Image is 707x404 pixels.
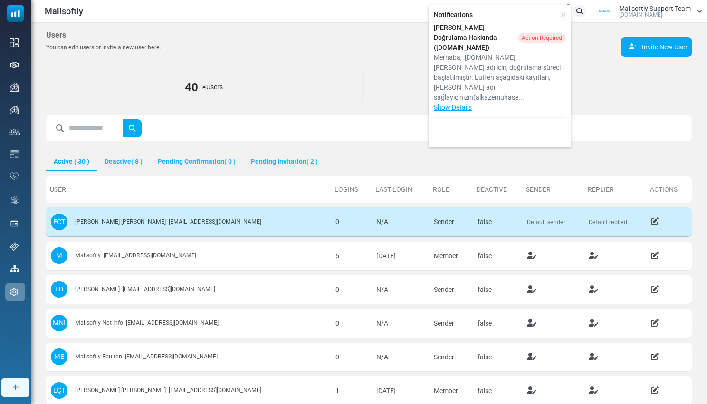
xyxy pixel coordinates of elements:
[434,53,566,103] div: Merhaba, [DOMAIN_NAME] [PERSON_NAME] adı için, doğrulama süreci başlatılmıştır. Lütfen aşağıdaki ...
[46,30,161,39] h5: Users
[10,242,19,251] img: support-icon.svg
[10,172,19,180] img: domain-health-icon.svg
[75,253,196,258] span: Mailsoftly | [EMAIL_ADDRESS][DOMAIN_NAME]
[75,354,218,359] span: Mailsoftly Ebulten | [EMAIL_ADDRESS][DOMAIN_NAME]
[589,285,598,293] a: Set As Default Replied
[593,4,702,19] a: User Logo Mailsoftly Support Team [DOMAIN_NAME]
[331,343,371,372] td: 0
[51,281,67,298] span: ED
[621,37,692,57] a: Invite New User
[473,309,522,338] td: false
[10,150,19,158] img: email-templates-icon.svg
[202,82,223,92] div: Users
[51,348,67,365] span: ME
[10,38,19,47] img: dashboard-icon.svg
[473,242,522,271] td: false
[224,158,236,165] span: ( 0 )
[434,10,566,20] div: Notifications
[650,186,678,193] a: Actions
[589,353,598,360] a: Set As Default Replied
[54,158,73,165] span: Active
[434,387,458,395] span: translation missing: en.users.user_rb.member
[334,186,358,193] a: Logins
[527,319,536,327] a: Set As Default Sender
[375,186,412,193] a: Last Login
[473,275,522,304] td: false
[473,343,522,372] td: false
[372,242,430,271] td: [DATE]
[527,252,536,259] a: Set As Default Sender
[131,158,143,165] span: ( 8 )
[434,286,454,293] span: translation missing: en.users.user_rb.sender
[619,12,662,18] span: [DOMAIN_NAME]
[51,247,67,264] span: M
[10,83,19,92] img: campaigns-icon.png
[434,23,566,53] div: [PERSON_NAME] Doğrulama Hakkında ([DOMAIN_NAME])
[372,309,430,338] td: N/A
[651,319,659,327] a: Edit
[527,219,565,225] span: Default sender
[589,252,598,259] a: Set As Default Replied
[331,275,371,304] td: 0
[46,153,97,171] a: Active ( 30 )
[433,186,449,193] a: Role
[331,309,371,338] td: 0
[651,386,659,394] a: Edit
[434,319,454,327] span: translation missing: en.users.user_rb.sender
[75,219,261,225] span: [PERSON_NAME] [PERSON_NAME] | [EMAIL_ADDRESS][DOMAIN_NAME]
[331,207,371,237] td: 0
[589,219,627,225] span: Default replied
[97,153,150,171] a: Deactive( 8 )
[10,106,19,114] img: campaigns-icon.png
[527,353,536,360] a: Set As Default Sender
[518,33,566,43] div: Action Required
[75,387,261,393] span: [PERSON_NAME] [PERSON_NAME] | [EMAIL_ADDRESS][DOMAIN_NAME]
[10,288,19,296] img: settings-icon.svg
[51,382,67,399] span: EÇT
[243,153,325,171] a: Pending Invitation( 2 )
[372,275,430,304] td: N/A
[372,207,430,237] td: N/A
[75,286,215,292] span: [PERSON_NAME] | [EMAIL_ADDRESS][DOMAIN_NAME]
[589,319,598,327] a: Set As Default Replied
[10,195,20,206] img: workflow.svg
[566,4,571,11] span: 1
[651,217,659,225] a: Edit
[9,129,20,135] img: contacts-icon.svg
[434,103,472,111] a: Show Details
[588,186,614,193] a: Replier
[185,79,198,96] span: 40
[372,343,430,372] td: N/A
[477,186,507,193] a: Deactive
[434,252,458,260] span: translation missing: en.users.user_rb.member
[527,386,536,394] a: Set As Default Sender
[51,214,67,230] span: ECT
[651,252,659,259] a: Edit
[331,242,371,271] td: 5
[619,5,691,12] span: Mailsoftly Support Team
[10,219,19,228] img: landing_pages.svg
[589,386,598,394] a: Set As Default Replied
[74,158,89,165] span: ( 30 )
[7,5,24,22] img: mailsoftly_icon_blue_white.svg
[434,353,454,361] span: translation missing: en.users.user_rb.sender
[527,285,536,293] a: Set As Default Sender
[593,4,617,19] img: User Logo
[306,158,318,165] span: ( 2 )
[45,5,83,18] span: Mailsoftly
[75,320,219,326] span: Mailsoftly Net Info | [EMAIL_ADDRESS][DOMAIN_NAME]
[51,315,67,331] span: MNI
[526,186,551,193] a: Sender
[434,218,454,225] span: translation missing: en.users.user_rb.sender
[46,43,161,52] p: You can edit users or invite a new user here.
[651,285,659,293] a: Edit
[473,207,522,237] td: false
[50,186,66,193] a: User
[150,153,243,171] a: Pending Confirmation( 0 )
[651,353,659,360] a: Edit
